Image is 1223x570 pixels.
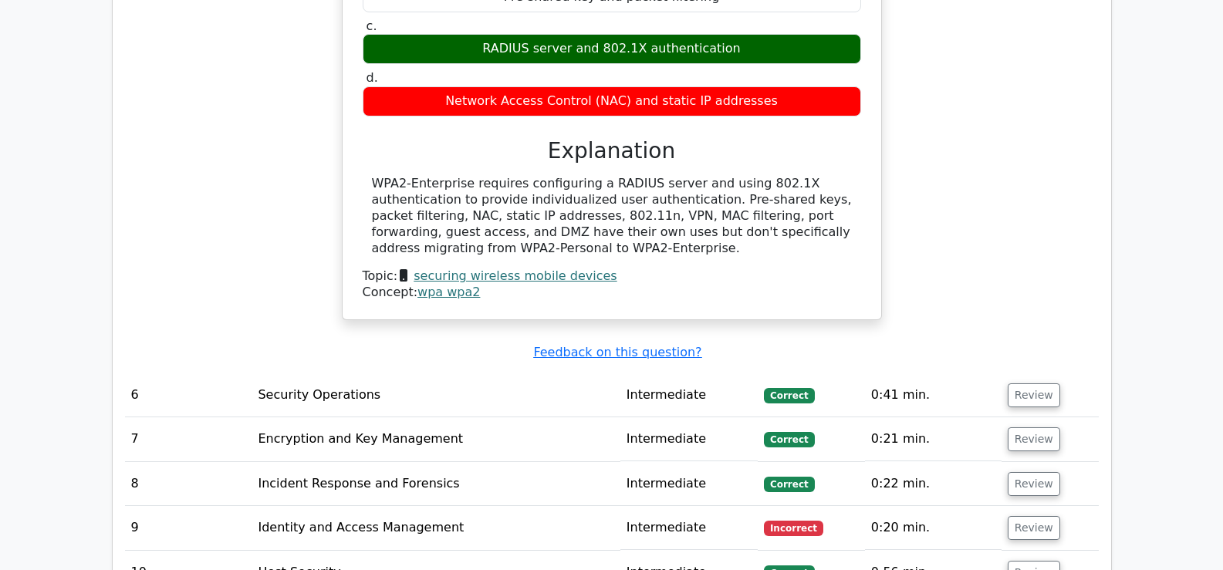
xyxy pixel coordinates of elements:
td: Intermediate [620,506,758,550]
a: Feedback on this question? [533,345,701,359]
button: Review [1008,472,1060,496]
td: 6 [125,373,252,417]
span: d. [367,70,378,85]
div: WPA2-Enterprise requires configuring a RADIUS server and using 802.1X authentication to provide i... [372,176,852,256]
button: Review [1008,516,1060,540]
a: wpa wpa2 [417,285,480,299]
span: Correct [764,477,814,492]
td: Security Operations [252,373,620,417]
div: RADIUS server and 802.1X authentication [363,34,861,64]
span: Correct [764,432,814,447]
td: Encryption and Key Management [252,417,620,461]
td: Identity and Access Management [252,506,620,550]
td: Intermediate [620,417,758,461]
td: 8 [125,462,252,506]
h3: Explanation [372,138,852,164]
button: Review [1008,427,1060,451]
div: Concept: [363,285,861,301]
td: 0:41 min. [865,373,1002,417]
div: Topic: [363,268,861,285]
td: Intermediate [620,462,758,506]
td: 0:21 min. [865,417,1002,461]
td: Intermediate [620,373,758,417]
td: Incident Response and Forensics [252,462,620,506]
span: Incorrect [764,521,823,536]
span: Correct [764,388,814,403]
a: securing wireless mobile devices [414,268,617,283]
span: c. [367,19,377,33]
button: Review [1008,383,1060,407]
div: Network Access Control (NAC) and static IP addresses [363,86,861,116]
td: 0:22 min. [865,462,1002,506]
td: 7 [125,417,252,461]
td: 0:20 min. [865,506,1002,550]
td: 9 [125,506,252,550]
